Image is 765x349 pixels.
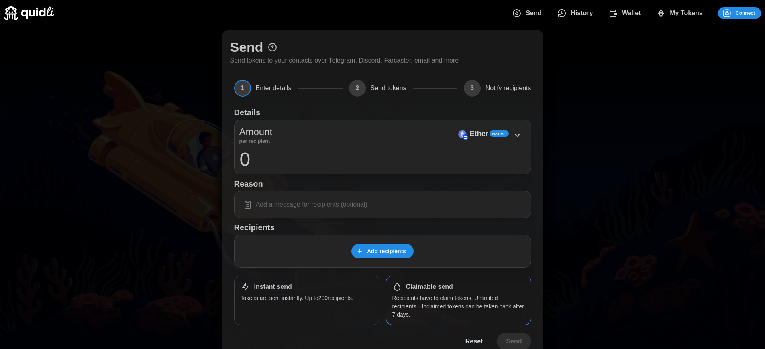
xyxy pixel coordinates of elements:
[464,80,531,97] button: 3Notify recipients
[230,56,459,66] p: Send tokens to your contacts over Telegram, Discord, Farcaster, email and more
[241,294,373,302] p: Tokens are sent instantly. Up to 200 recipients.
[551,5,602,22] button: History
[254,283,292,291] h1: Instant send
[239,196,526,213] input: Add a message for recipients (optional)
[234,222,531,233] h1: Recipients
[602,5,650,22] button: Wallet
[718,7,761,19] button: Connect
[234,80,251,97] span: 1
[349,80,406,97] button: 2Send tokens
[571,5,593,21] span: History
[470,128,488,140] p: Ether
[367,244,406,258] span: Add recipients
[371,85,406,91] span: Send tokens
[230,38,263,56] h1: Send
[234,107,261,118] h1: Details
[506,5,551,22] button: Send
[239,125,273,139] p: Amount
[234,179,531,189] h1: Reason
[351,244,414,258] button: Add recipients
[486,85,531,91] span: Notify recipients
[464,80,481,97] span: 3
[234,80,292,97] button: 1Enter details
[492,131,506,137] span: Native
[622,5,641,21] span: Wallet
[736,8,755,19] span: Connect
[4,6,54,20] img: Quidli
[526,5,541,21] span: Send
[256,85,292,91] span: Enter details
[239,139,273,143] p: per recipient
[406,283,453,291] h1: Claimable send
[458,130,467,138] img: Ether (on Base)
[392,294,525,319] p: Recipients have to claim tokens. Unlimited recipients. Unclaimed tokens can be taken back after 7...
[650,5,712,22] button: My Tokens
[349,80,366,97] span: 2
[239,149,526,169] input: 0
[670,5,703,21] span: My Tokens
